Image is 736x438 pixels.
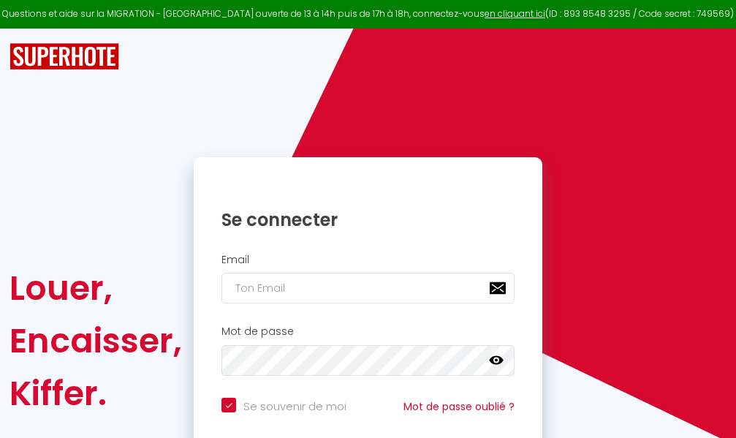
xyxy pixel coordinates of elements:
h2: Mot de passe [221,325,515,338]
input: Ton Email [221,273,515,303]
img: SuperHote logo [10,43,119,70]
h2: Email [221,254,515,266]
h1: Se connecter [221,208,515,231]
div: Kiffer. [10,367,182,420]
div: Encaisser, [10,314,182,367]
a: Mot de passe oublié ? [403,399,515,414]
a: en cliquant ici [485,7,545,20]
div: Louer, [10,262,182,314]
